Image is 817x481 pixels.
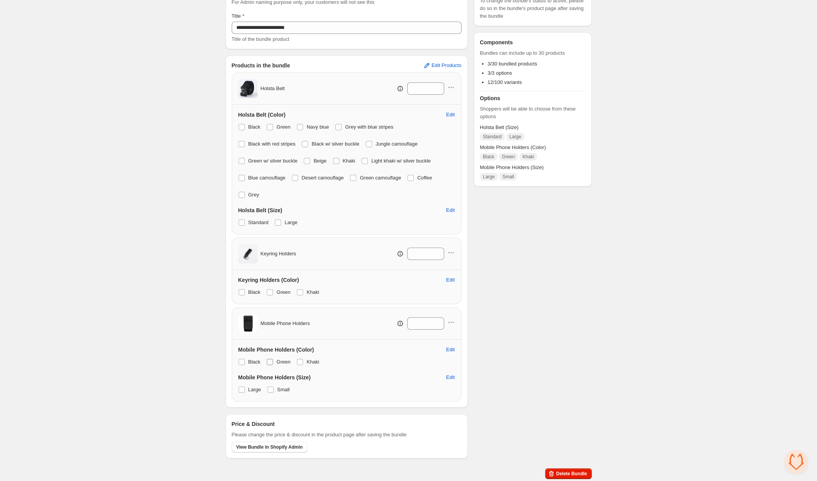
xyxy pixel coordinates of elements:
[345,124,393,130] span: Grey with blue stripes
[238,79,258,98] img: Holsta Belt
[248,158,298,164] span: Green w/ silver buckle
[248,359,261,365] span: Black
[480,49,586,57] span: Bundles can include up to 30 products
[261,85,285,92] span: Holsta Belt
[276,359,290,365] span: Green
[312,141,359,147] span: Black w/ silver buckle
[480,94,586,102] h3: Options
[307,359,319,365] span: Khaki
[261,320,310,327] span: Mobile Phone Holders
[238,314,258,333] img: Mobile Phone Holders
[276,124,290,130] span: Green
[446,207,455,213] span: Edit
[232,431,407,439] span: Please change the price & discount in the product page after saving the bundle
[502,174,514,180] span: Small
[522,154,534,160] span: Khaki
[232,420,275,428] h3: Price & Discount
[238,276,299,284] h3: Keyring Holders (Color)
[480,164,586,171] span: Mobile Phone Holders (Size)
[483,174,495,180] span: Large
[483,134,502,140] span: Standard
[441,204,459,216] button: Edit
[232,442,308,453] button: View Bundle in Shopify Admin
[502,154,515,160] span: Green
[545,468,591,479] button: Delete Bundle
[285,220,297,225] span: Large
[232,62,290,69] h3: Products in the bundle
[313,158,326,164] span: Beige
[248,124,261,130] span: Black
[248,192,259,198] span: Grey
[238,374,311,381] h3: Mobile Phone Holders (Size)
[238,111,286,119] h3: Holsta Belt (Color)
[376,141,418,147] span: Jungle camouflage
[446,347,455,353] span: Edit
[488,79,522,85] span: 12/100 variants
[261,250,296,258] span: Keyring Holders
[248,387,261,392] span: Large
[238,206,282,214] h3: Holsta Belt (Size)
[446,277,455,283] span: Edit
[276,289,290,295] span: Green
[248,141,296,147] span: Black with red stripes
[232,12,244,20] label: Title
[441,371,459,384] button: Edit
[480,144,586,151] span: Mobile Phone Holders (Color)
[238,244,258,263] img: Keyring Holders
[483,154,494,160] span: Black
[556,471,587,477] span: Delete Bundle
[488,61,537,67] span: 3/30 bundled products
[248,175,286,181] span: Blue camouflage
[480,124,586,131] span: Holsta Belt (Size)
[238,346,314,354] h3: Mobile Phone Holders (Color)
[236,444,303,450] span: View Bundle in Shopify Admin
[371,158,431,164] span: Light khaki w/ silver buckle
[446,112,455,118] span: Edit
[302,175,344,181] span: Desert camouflage
[431,62,461,69] span: Edit Products
[277,387,290,392] span: Small
[441,109,459,121] button: Edit
[480,39,513,46] h3: Components
[307,124,329,130] span: Navy blue
[307,289,319,295] span: Khaki
[480,105,586,121] span: Shoppers will be able to choose from these options
[785,450,808,473] div: Open chat
[360,175,401,181] span: Green camouflage
[248,289,261,295] span: Black
[418,59,466,72] button: Edit Products
[509,134,521,140] span: Large
[232,36,290,42] span: Title of the bundle product
[488,70,512,76] span: 3/3 options
[248,220,269,225] span: Standard
[441,344,459,356] button: Edit
[446,374,455,380] span: Edit
[417,175,432,181] span: Coffee
[343,158,355,164] span: Khaki
[441,274,459,286] button: Edit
